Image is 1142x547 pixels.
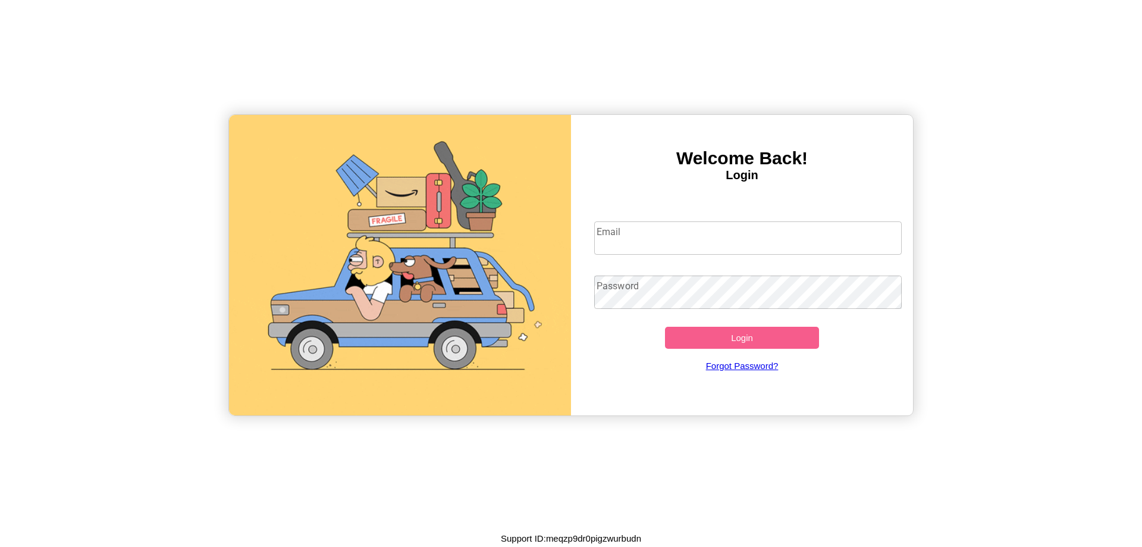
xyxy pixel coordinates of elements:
[588,349,896,383] a: Forgot Password?
[501,530,641,546] p: Support ID: meqzp9dr0pigzwurbudn
[571,148,913,168] h3: Welcome Back!
[571,168,913,182] h4: Login
[229,115,571,415] img: gif
[665,327,819,349] button: Login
